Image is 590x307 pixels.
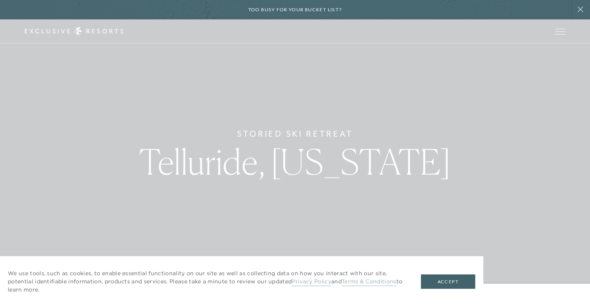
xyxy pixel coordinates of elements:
[8,269,405,294] p: We use tools, such as cookies, to enable essential functionality on our site as well as collectin...
[237,128,353,140] h6: Storied Ski Retreat
[248,6,342,14] h6: Too busy for your bucket list?
[421,274,475,289] button: Accept
[139,140,451,183] span: Telluride, [US_STATE]
[555,29,565,34] button: Open navigation
[342,278,396,286] a: Terms & Conditions
[292,278,331,286] a: Privacy Policy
